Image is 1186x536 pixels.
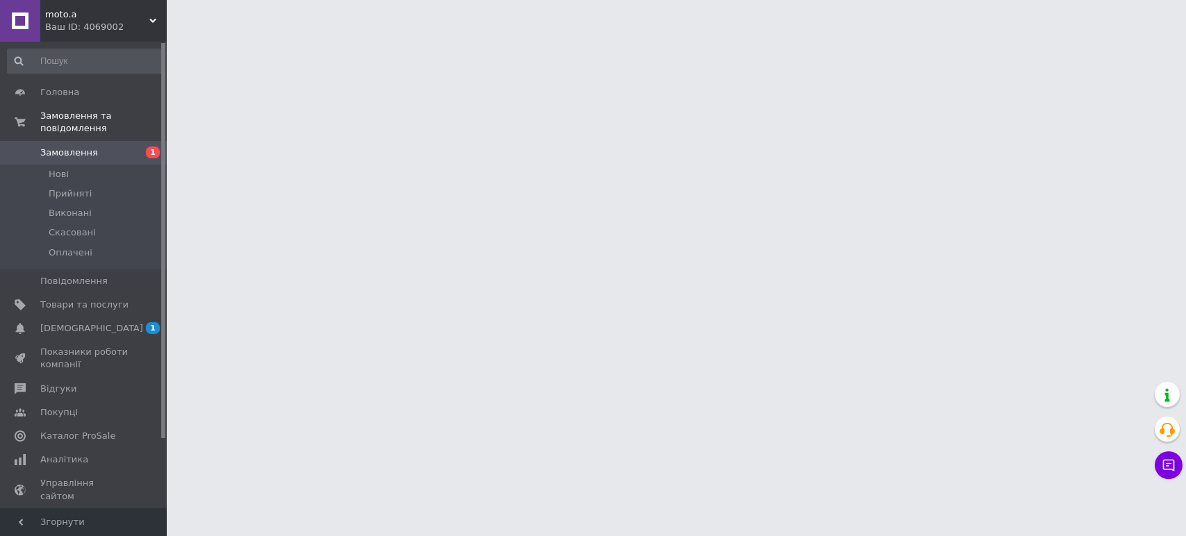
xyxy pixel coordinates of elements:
span: Управління сайтом [40,477,129,502]
span: Товари та послуги [40,299,129,311]
button: Чат з покупцем [1155,451,1183,479]
span: Аналітика [40,453,88,466]
span: [DEMOGRAPHIC_DATA] [40,322,143,335]
span: Головна [40,86,79,99]
span: Каталог ProSale [40,430,115,442]
span: Виконані [49,207,92,219]
span: Замовлення [40,146,98,159]
span: Оплачені [49,246,92,259]
span: Покупці [40,406,78,419]
span: Показники роботи компанії [40,346,129,371]
span: Замовлення та повідомлення [40,110,167,135]
input: Пошук [7,49,163,74]
span: Повідомлення [40,275,108,287]
span: 1 [146,322,160,334]
span: Прийняті [49,187,92,200]
span: Нові [49,168,69,181]
div: Ваш ID: 4069002 [45,21,167,33]
span: Скасовані [49,226,96,239]
span: Відгуки [40,383,76,395]
span: 1 [146,146,160,158]
span: moto.a [45,8,149,21]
